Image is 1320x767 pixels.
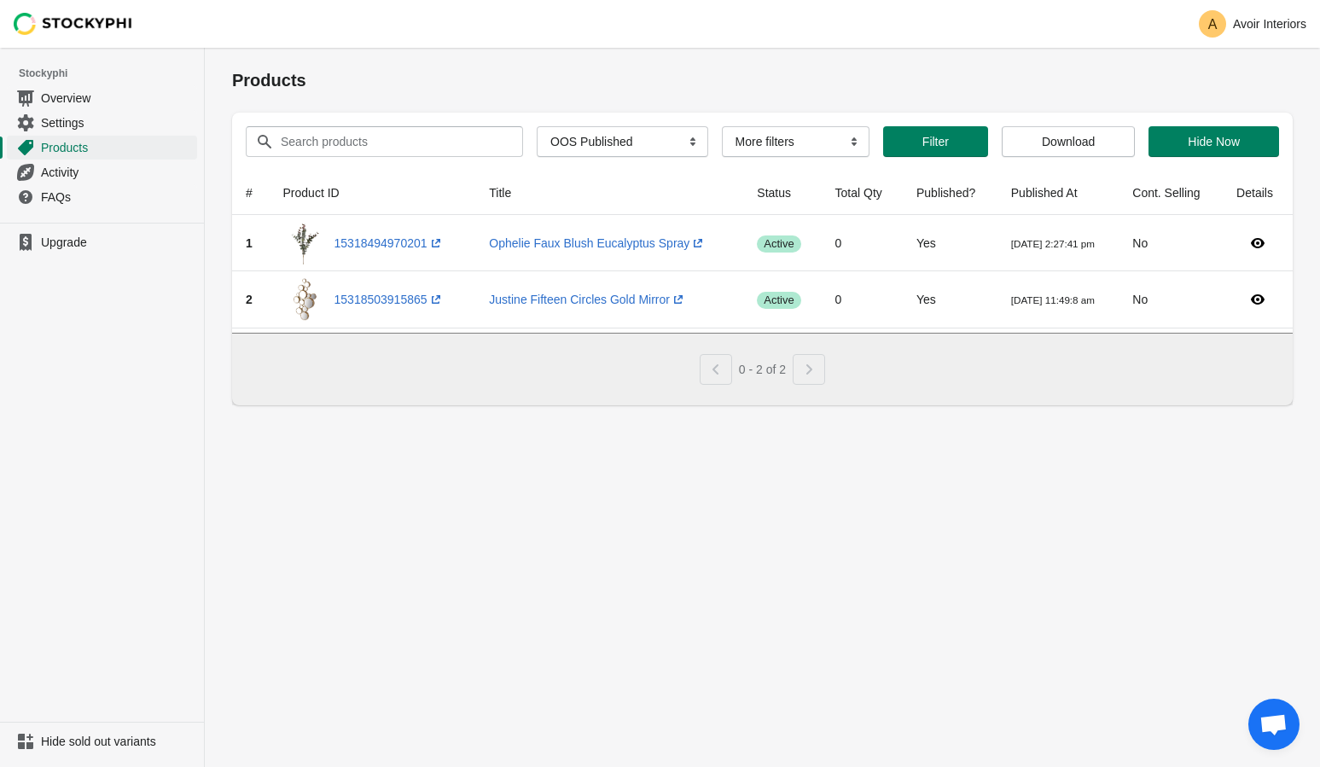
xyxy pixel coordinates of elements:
[903,171,997,215] th: Published?
[757,292,800,309] span: active
[246,236,253,250] span: 1
[334,236,445,250] a: 15318494970201(opens a new window)
[1192,7,1313,41] button: Avatar with initials AAvoir Interiors
[1248,699,1300,750] div: Open chat
[7,729,197,753] a: Hide sold out variants
[822,271,903,328] td: 0
[1208,17,1218,32] text: A
[922,135,949,148] span: Filter
[903,215,997,271] td: Yes
[1148,126,1279,157] button: Hide Now
[7,110,197,135] a: Settings
[1119,171,1223,215] th: Cont. Selling
[41,139,194,156] span: Products
[489,236,707,250] a: Ophelie Faux Blush Eucalyptus Spray(opens a new window)
[757,235,800,253] span: active
[283,222,326,264] img: Faux-Blush-Eucalyptus-Spray-Faux-Flowers-Avoir-Interiors.jpg
[14,13,133,35] img: Stockyphi
[997,171,1119,215] th: Published At
[1011,238,1095,249] small: [DATE] 2:27:41 pm
[41,114,194,131] span: Settings
[1119,271,1223,328] td: No
[1011,294,1095,305] small: [DATE] 11:49:8 am
[883,126,988,157] button: Filter
[1188,135,1240,148] span: Hide Now
[700,347,825,385] nav: Pagination
[822,171,903,215] th: Total Qty
[280,126,492,157] input: Search products
[1199,10,1226,38] span: Avatar with initials A
[246,293,253,306] span: 2
[903,271,997,328] td: Yes
[1119,215,1223,271] td: No
[19,65,204,82] span: Stockyphi
[1042,135,1095,148] span: Download
[41,189,194,206] span: FAQs
[232,171,270,215] th: #
[1002,126,1135,157] button: Download
[41,733,194,750] span: Hide sold out variants
[822,215,903,271] td: 0
[7,160,197,184] a: Activity
[475,171,743,215] th: Title
[270,171,476,215] th: Product ID
[739,363,786,376] span: 0 - 2 of 2
[7,230,197,254] a: Upgrade
[7,135,197,160] a: Products
[41,90,194,107] span: Overview
[232,68,1293,92] h1: Products
[7,184,197,209] a: FAQs
[489,293,687,306] a: Justine Fifteen Circles Gold Mirror(opens a new window)
[334,293,445,306] a: 15318503915865(opens a new window)
[1233,17,1306,31] p: Avoir Interiors
[1223,171,1293,215] th: Details
[41,234,194,251] span: Upgrade
[283,278,326,321] img: Gold-Fifteen-Circles-Mirror-Mirrors-Avoir-Interiors.jpg
[743,171,821,215] th: Status
[41,164,194,181] span: Activity
[7,85,197,110] a: Overview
